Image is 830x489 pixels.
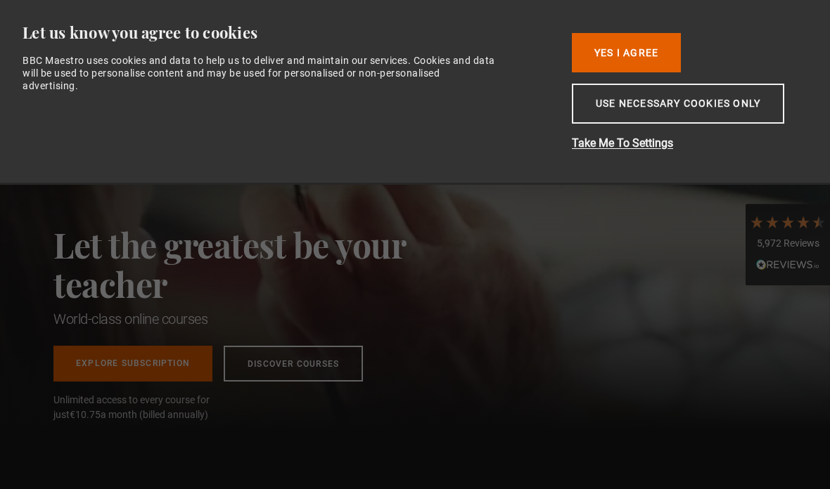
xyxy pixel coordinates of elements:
[572,33,681,72] button: Yes I Agree
[749,258,826,275] div: Read All Reviews
[749,214,826,230] div: 4.7 Stars
[53,309,468,329] h1: World-class online courses
[224,346,363,382] a: Discover Courses
[756,259,819,269] img: REVIEWS.io
[23,54,497,93] div: BBC Maestro uses cookies and data to help us to deliver and maintain our services. Cookies and da...
[572,84,784,124] button: Use necessary cookies only
[749,237,826,251] div: 5,972 Reviews
[70,409,101,420] span: €10.75
[746,204,830,285] div: 5,972 ReviewsRead All Reviews
[572,135,797,152] button: Take Me To Settings
[53,393,243,422] span: Unlimited access to every course for just a month (billed annually)
[53,225,468,304] h2: Let the greatest be your teacher
[53,346,212,382] a: Explore Subscription
[23,22,550,43] div: Let us know you agree to cookies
